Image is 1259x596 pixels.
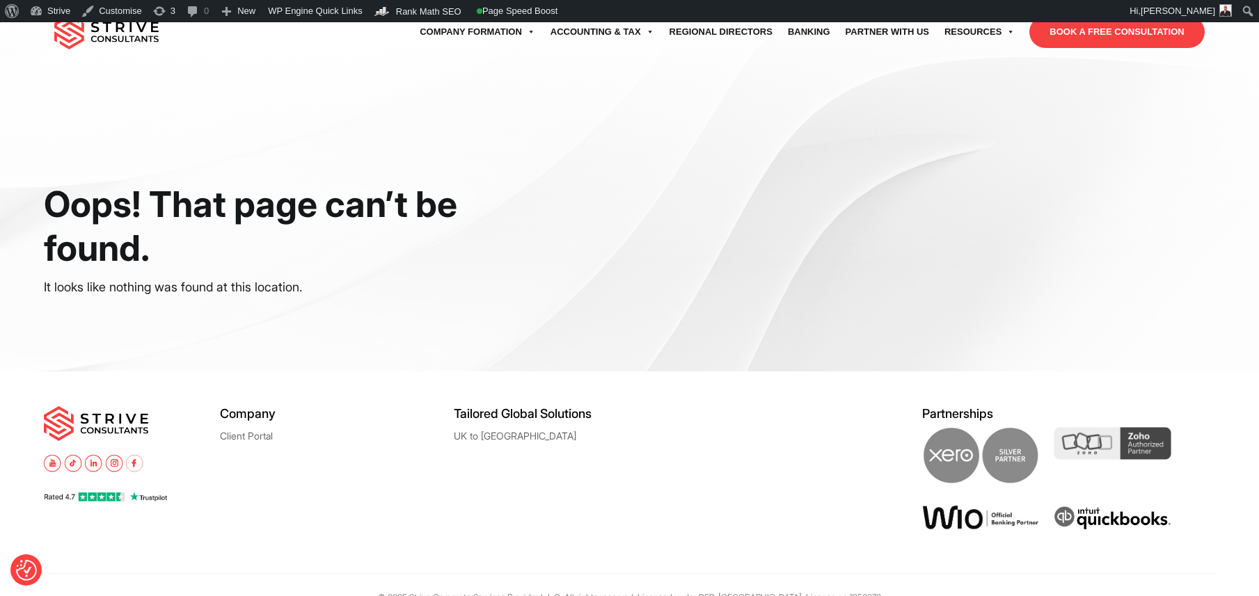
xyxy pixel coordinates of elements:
a: BOOK A FREE CONSULTATION [1029,16,1204,48]
a: Company Formation [412,13,543,51]
img: main-logo.svg [54,15,159,49]
h5: Tailored Global Solutions [454,406,688,421]
h1: Oops! That page can’t be found. [44,182,547,270]
img: Zoho Partner [1054,427,1171,460]
h5: Company [220,406,454,421]
a: Partner with Us [838,13,937,51]
a: Resources [937,13,1022,51]
a: Client Portal [220,430,273,441]
h5: Partnerships [922,406,1215,421]
a: UK to [GEOGRAPHIC_DATA] [454,430,576,441]
img: Revisit consent button [16,560,37,581]
span: Rank Math SEO [396,6,461,17]
a: Banking [780,13,838,51]
a: Accounting & Tax [543,13,662,51]
img: Wio Offical Banking Partner [922,505,1039,530]
p: It looks like nothing was found at this location. [44,277,547,298]
button: Consent Preferences [16,560,37,581]
img: intuit quickbooks [1054,505,1171,531]
span: [PERSON_NAME] [1141,6,1215,16]
img: main-logo.svg [44,406,148,441]
a: Regional Directors [662,13,780,51]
